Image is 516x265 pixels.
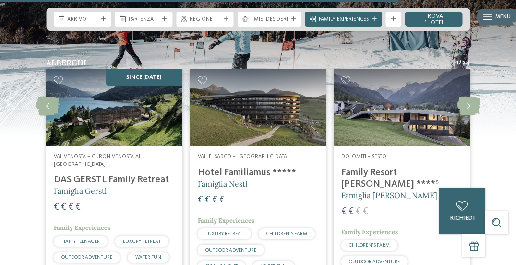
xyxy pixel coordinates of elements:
[341,190,437,200] span: Famiglia [PERSON_NAME]
[341,228,398,236] span: Family Experiences
[349,243,390,248] span: CHILDREN’S FARM
[341,207,347,216] span: €
[54,154,141,167] span: Val Venosta – Curon Venosta al [GEOGRAPHIC_DATA]
[190,16,220,24] span: Regione
[129,16,159,24] span: Partenza
[61,239,100,244] span: HAPPY TEENAGER
[462,59,470,67] span: 24
[439,188,485,234] a: richiedi
[54,174,175,186] h4: DAS GERSTL Family Retreat
[219,195,225,205] span: €
[456,59,459,67] span: 1
[46,69,182,146] img: Hotel sulle piste da sci per bambini: divertimento senza confini
[68,202,73,212] span: €
[334,69,470,146] img: Family Resort Rainer ****ˢ
[205,195,210,205] span: €
[46,58,86,67] span: Alberghi
[198,154,289,160] span: Valle Isarco – [GEOGRAPHIC_DATA]
[198,195,203,205] span: €
[212,195,217,205] span: €
[198,179,247,189] span: Famiglia Nestl
[266,231,307,236] span: CHILDREN’S FARM
[54,224,110,232] span: Family Experiences
[205,231,243,236] span: LUXURY RETREAT
[251,16,288,24] span: I miei desideri
[54,186,107,196] span: Famiglia Gerstl
[363,207,368,216] span: €
[405,12,463,27] a: trova l’hotel
[356,207,361,216] span: €
[319,16,369,24] span: Family Experiences
[349,259,400,264] span: OUTDOOR ADVENTURE
[459,59,462,67] span: /
[135,255,161,260] span: WATER FUN
[61,255,112,260] span: OUTDOOR ADVENTURE
[54,202,59,212] span: €
[75,202,81,212] span: €
[348,207,354,216] span: €
[61,202,66,212] span: €
[198,216,254,225] span: Family Experiences
[341,167,462,190] h4: Family Resort [PERSON_NAME] ****ˢ
[123,239,161,244] span: LUXURY RETREAT
[205,248,256,252] span: OUTDOOR ADVENTURE
[450,215,475,221] span: richiedi
[341,154,386,160] span: Dolomiti – Sesto
[190,69,326,146] img: Hotel sulle piste da sci per bambini: divertimento senza confini
[67,16,98,24] span: Arrivo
